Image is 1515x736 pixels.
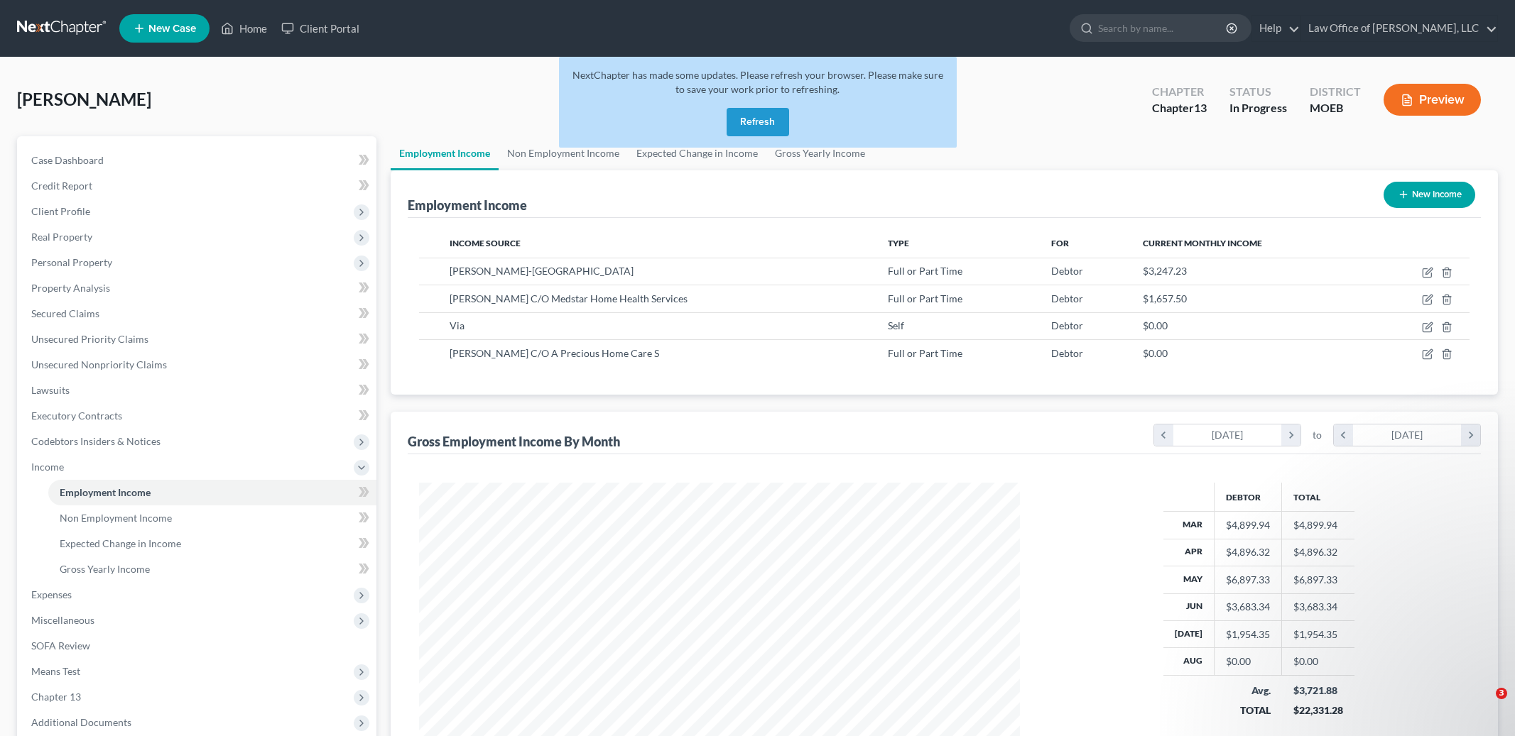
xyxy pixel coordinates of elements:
span: Expected Change in Income [60,537,181,549]
a: Property Analysis [20,275,376,301]
span: $0.00 [1143,347,1168,359]
div: [DATE] [1353,424,1462,446]
td: $4,899.94 [1282,512,1354,539]
div: $0.00 [1226,654,1270,669]
button: New Income [1384,182,1475,208]
div: $1,954.35 [1226,627,1270,642]
a: Lawsuits [20,378,376,403]
a: Non Employment Income [499,136,628,170]
div: $6,897.33 [1226,573,1270,587]
div: Employment Income [408,197,527,214]
span: [PERSON_NAME] [17,89,151,109]
th: Debtor [1215,483,1282,511]
th: Apr [1163,539,1215,566]
span: Type [888,238,909,248]
span: 3 [1496,688,1507,699]
a: Unsecured Priority Claims [20,326,376,352]
input: Search by name... [1098,15,1228,41]
span: Real Property [31,231,92,243]
div: Chapter [1152,100,1207,116]
a: Client Portal [274,16,366,41]
td: $4,896.32 [1282,539,1354,566]
span: Expenses [31,588,72,600]
span: Chapter 13 [31,691,81,703]
span: Via [450,319,465,331]
span: Gross Yearly Income [60,563,150,575]
span: Executory Contracts [31,410,122,422]
span: Self [888,319,904,331]
a: Credit Report [20,173,376,199]
span: 13 [1194,101,1207,114]
span: $3,247.23 [1143,265,1187,277]
span: [PERSON_NAME]-[GEOGRAPHIC_DATA] [450,265,634,277]
th: Aug [1163,648,1215,675]
a: Home [214,16,274,41]
span: Credit Report [31,180,92,192]
i: chevron_right [1461,424,1480,446]
span: to [1313,428,1322,442]
a: SOFA Review [20,633,376,659]
a: Executory Contracts [20,403,376,429]
div: TOTAL [1226,703,1271,718]
th: Mar [1163,512,1215,539]
span: $1,657.50 [1143,292,1187,304]
th: May [1163,566,1215,593]
span: Income Source [450,238,521,248]
span: For [1051,238,1069,248]
div: MOEB [1310,100,1361,116]
span: SOFA Review [31,639,90,652]
span: Miscellaneous [31,614,94,626]
th: [DATE] [1163,621,1215,648]
th: Jun [1163,593,1215,620]
a: Expected Change in Income [48,531,376,556]
span: Full or Part Time [888,292,962,304]
button: Preview [1384,84,1481,116]
div: In Progress [1229,100,1287,116]
div: Gross Employment Income By Month [408,433,620,450]
div: Chapter [1152,84,1207,100]
span: Client Profile [31,205,90,217]
div: $4,896.32 [1226,545,1270,559]
span: Debtor [1051,265,1083,277]
i: chevron_left [1154,424,1173,446]
span: NextChapter has made some updates. Please refresh your browser. Please make sure to save your wor... [572,69,943,95]
i: chevron_left [1334,424,1353,446]
a: Secured Claims [20,301,376,326]
span: Full or Part Time [888,347,962,359]
span: Codebtors Insiders & Notices [31,435,161,447]
a: Employment Income [48,480,376,505]
span: Full or Part Time [888,265,962,277]
button: Refresh [727,108,789,136]
span: Means Test [31,665,80,677]
iframe: Intercom live chat [1467,688,1501,722]
span: Unsecured Nonpriority Claims [31,358,167,370]
span: Case Dashboard [31,154,104,166]
span: Lawsuits [31,384,70,396]
div: District [1310,84,1361,100]
td: $3,683.34 [1282,593,1354,620]
a: Case Dashboard [20,148,376,173]
a: Unsecured Nonpriority Claims [20,352,376,378]
div: [DATE] [1173,424,1282,446]
span: Current Monthly Income [1143,238,1262,248]
span: Additional Documents [31,716,131,728]
td: $6,897.33 [1282,566,1354,593]
a: Help [1252,16,1300,41]
span: Property Analysis [31,282,110,294]
div: Status [1229,84,1287,100]
span: [PERSON_NAME] C/O A Precious Home Care S [450,347,659,359]
i: chevron_right [1281,424,1300,446]
span: Personal Property [31,256,112,268]
span: Employment Income [60,486,151,498]
a: Non Employment Income [48,505,376,531]
span: New Case [148,23,196,34]
div: Avg. [1226,683,1271,698]
a: Law Office of [PERSON_NAME], LLC [1301,16,1497,41]
span: Unsecured Priority Claims [31,333,148,345]
span: Income [31,461,64,473]
span: [PERSON_NAME] C/O Medstar Home Health Services [450,292,688,304]
div: $22,331.28 [1293,703,1343,718]
span: Debtor [1051,292,1083,304]
th: Total [1282,483,1354,511]
a: Employment Income [391,136,499,170]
